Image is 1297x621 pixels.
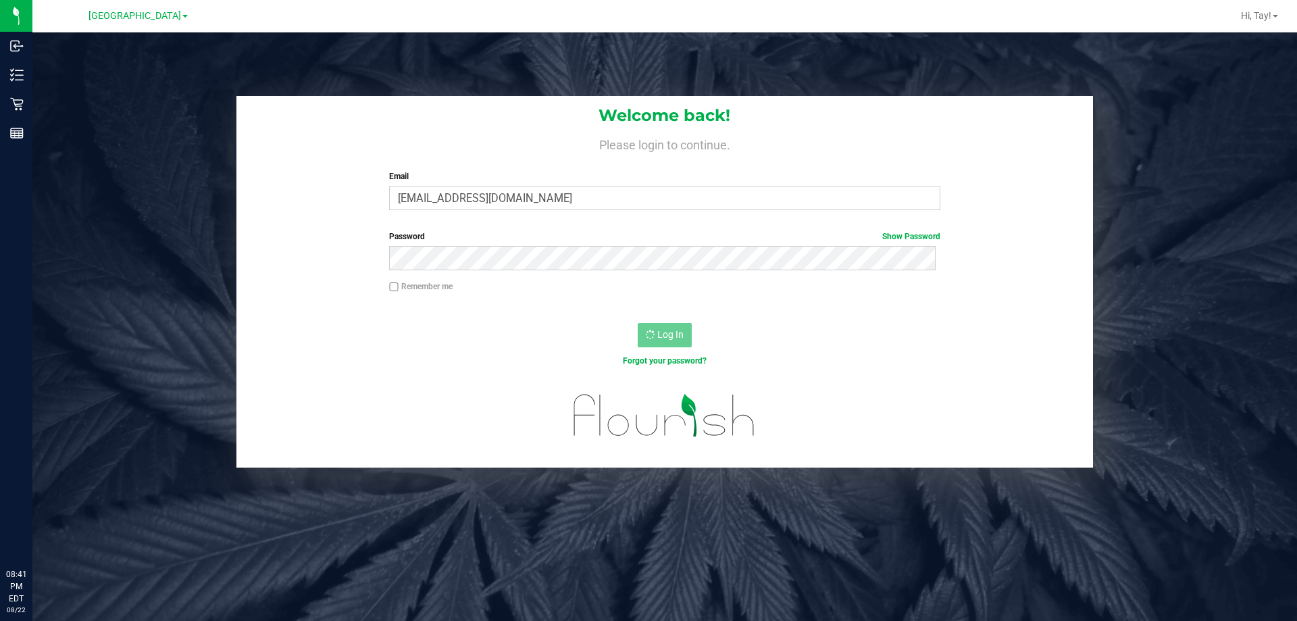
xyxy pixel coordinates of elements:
[236,107,1093,124] h1: Welcome back!
[1241,10,1271,21] span: Hi, Tay!
[6,568,26,605] p: 08:41 PM EDT
[657,329,684,340] span: Log In
[236,135,1093,151] h4: Please login to continue.
[638,323,692,347] button: Log In
[6,605,26,615] p: 08/22
[389,170,940,182] label: Email
[10,68,24,82] inline-svg: Inventory
[389,232,425,241] span: Password
[389,280,453,293] label: Remember me
[88,10,181,22] span: [GEOGRAPHIC_DATA]
[623,356,707,366] a: Forgot your password?
[389,282,399,292] input: Remember me
[10,97,24,111] inline-svg: Retail
[10,126,24,140] inline-svg: Reports
[882,232,940,241] a: Show Password
[10,39,24,53] inline-svg: Inbound
[557,381,771,450] img: flourish_logo.svg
